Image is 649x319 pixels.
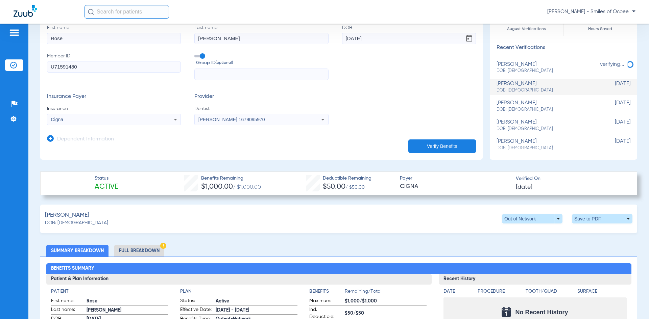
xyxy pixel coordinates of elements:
[194,24,328,44] label: Last name
[160,243,166,249] img: Hazard
[201,183,233,190] span: $1,000.00
[443,288,472,295] h4: Date
[497,145,597,151] span: DOB: [DEMOGRAPHIC_DATA]
[490,45,637,51] h3: Recent Verifications
[563,26,637,32] span: Hours Saved
[114,245,164,257] li: Full Breakdown
[47,33,181,44] input: First name
[47,53,181,80] label: Member ID
[180,306,213,314] span: Effective Date:
[408,139,476,153] button: Verify Benefits
[400,182,510,191] span: CIGNA
[342,24,476,44] label: DOB
[14,5,37,17] img: Zuub Logo
[572,214,632,223] button: Save to PDF
[345,298,427,305] span: $1,000/$1,000
[597,138,630,151] span: [DATE]
[180,297,213,305] span: Status:
[46,274,432,285] h3: Patient & Plan Information
[497,107,597,113] span: DOB: [DEMOGRAPHIC_DATA]
[201,175,261,182] span: Benefits Remaining
[502,214,562,223] button: Out of Network
[88,9,94,15] img: Search Icon
[439,274,631,285] h3: Recent History
[323,175,371,182] span: Deductible Remaining
[547,8,635,15] span: [PERSON_NAME] - Smiles of Ocoee
[216,298,297,305] span: Active
[95,175,118,182] span: Status
[85,5,169,19] input: Search for patients
[47,61,181,73] input: Member ID
[400,175,510,182] span: Payer
[57,136,114,143] h3: Dependent Information
[497,119,597,132] div: [PERSON_NAME]
[497,100,597,112] div: [PERSON_NAME]
[345,185,365,190] span: / $50.00
[87,307,168,314] span: [PERSON_NAME]
[194,94,328,100] h3: Provider
[9,29,20,37] img: hamburger-icon
[597,100,630,112] span: [DATE]
[516,183,532,191] span: [DATE]
[46,245,109,257] li: Summary Breakdown
[95,182,118,192] span: Active
[309,288,345,295] h4: Benefits
[600,62,624,67] span: verifying...
[526,288,575,295] h4: Tooth/Quad
[47,105,181,112] span: Insurance
[597,119,630,132] span: [DATE]
[51,288,168,295] h4: Patient
[516,175,626,182] span: Verified On
[490,26,563,32] span: August Verifications
[45,219,108,227] span: DOB: [DEMOGRAPHIC_DATA]
[216,59,233,67] small: (optional)
[497,126,597,132] span: DOB: [DEMOGRAPHIC_DATA]
[515,309,568,316] span: No Recent History
[87,298,168,305] span: Rose
[309,288,345,297] app-breakdown-title: Benefits
[345,310,427,317] span: $50/$50
[51,306,84,314] span: Last name:
[194,33,328,44] input: Last name
[597,81,630,93] span: [DATE]
[577,288,627,297] app-breakdown-title: Surface
[345,288,427,297] span: Remaining/Total
[497,87,597,94] span: DOB: [DEMOGRAPHIC_DATA]
[198,117,265,122] span: [PERSON_NAME] 1679095970
[462,32,476,45] button: Open calendar
[323,183,345,190] span: $50.00
[497,61,597,74] div: [PERSON_NAME]
[180,288,297,295] h4: Plan
[497,68,597,74] span: DOB: [DEMOGRAPHIC_DATA]
[51,117,64,122] span: Cigna
[502,307,511,317] img: Calendar
[443,288,472,297] app-breakdown-title: Date
[309,297,342,305] span: Maximum:
[497,138,597,151] div: [PERSON_NAME]
[478,288,524,295] h4: Procedure
[577,288,627,295] h4: Surface
[194,105,328,112] span: Dentist
[47,24,181,44] label: First name
[526,288,575,297] app-breakdown-title: Tooth/Quad
[196,59,328,67] span: Group ID
[233,185,261,190] span: / $1,000.00
[497,81,597,93] div: [PERSON_NAME]
[46,263,631,274] h2: Benefits Summary
[478,288,524,297] app-breakdown-title: Procedure
[216,307,297,314] span: [DATE] - [DATE]
[51,297,84,305] span: First name:
[615,287,649,319] iframe: Chat Widget
[342,33,476,44] input: DOBOpen calendar
[45,211,89,219] span: [PERSON_NAME]
[47,94,181,100] h3: Insurance Payer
